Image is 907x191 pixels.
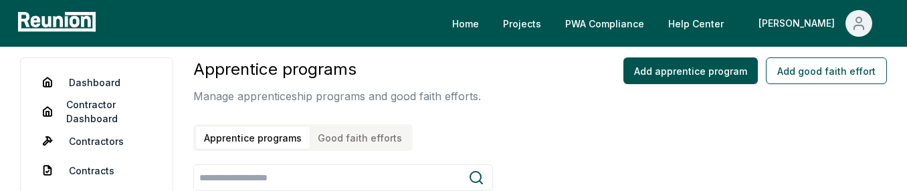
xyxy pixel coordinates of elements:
[766,57,887,84] button: Add good faith effort
[31,69,162,95] a: Dashboard
[555,10,655,37] a: PWA Compliance
[748,10,883,37] button: [PERSON_NAME]
[623,57,758,84] button: Add apprentice program
[441,10,894,37] nav: Main
[492,10,552,37] a: Projects
[310,127,410,149] button: Good faith efforts
[196,127,310,149] button: Apprentice programs
[31,157,162,184] a: Contracts
[658,10,734,37] a: Help Center
[31,128,162,154] a: Contractors
[441,10,490,37] a: Home
[193,57,481,81] h3: Apprentice programs
[31,98,162,125] a: Contractor Dashboard
[759,10,840,37] div: [PERSON_NAME]
[193,88,481,104] p: Manage apprenticeship programs and good faith efforts.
